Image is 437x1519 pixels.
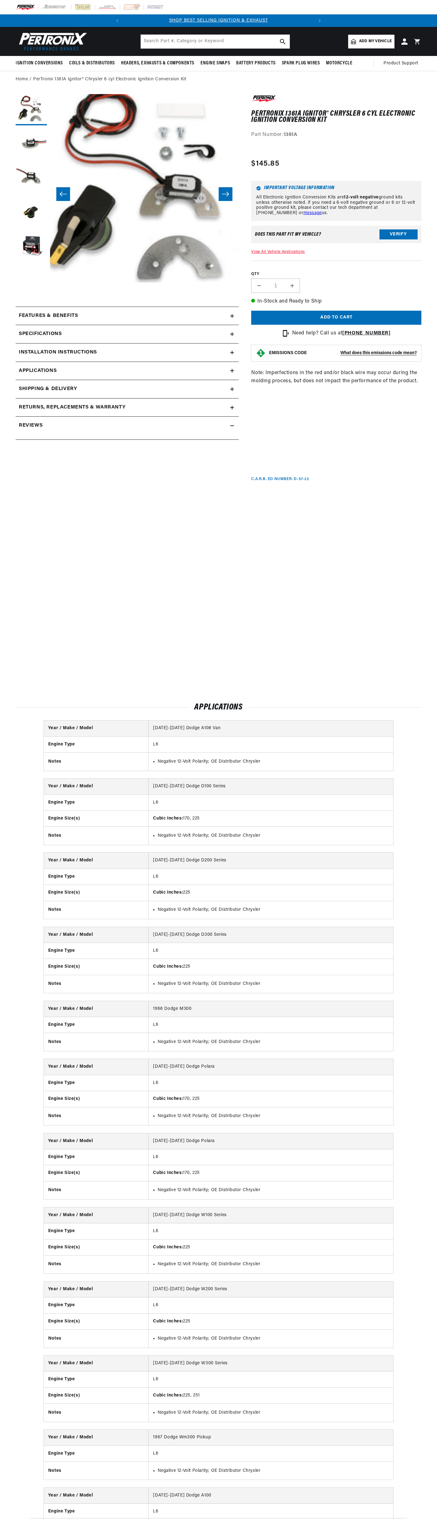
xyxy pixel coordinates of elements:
button: Load image 1 in gallery view [16,94,47,125]
summary: Engine Swaps [197,56,233,71]
summary: Battery Products [233,56,279,71]
td: L6 [149,795,393,810]
li: Negative 12-Volt Polarity; OE Distributor Chrysler [158,758,389,765]
td: 170, 225 [149,1091,393,1107]
h2: Installation instructions [19,348,97,357]
th: Engine Type [44,1371,149,1387]
td: 225 [149,959,393,975]
summary: Specifications [16,325,239,343]
strong: 1361A [284,132,297,137]
a: Applications [16,362,239,380]
th: Engine Size(s) [44,1091,149,1107]
th: Engine Type [44,1017,149,1033]
th: Engine Size(s) [44,1313,149,1329]
th: Year / Make / Model [44,1356,149,1371]
span: Applications [19,367,57,375]
th: Engine Type [44,1075,149,1091]
th: Year / Make / Model [44,1281,149,1297]
th: Engine Size(s) [44,885,149,901]
summary: Motorcycle [323,56,355,71]
a: SHOP BEST SELLING IGNITION & EXHAUST [169,18,268,23]
strong: Cubic Inches: [153,964,183,969]
th: Notes [44,1033,149,1051]
th: Engine Type [44,1446,149,1461]
td: [DATE]-[DATE] Dodge W200 Series [149,1281,393,1297]
th: Engine Type [44,736,149,752]
li: Negative 12-Volt Polarity; OE Distributor Chrysler [158,906,389,913]
button: EMISSIONS CODEWhat does this emissions code mean? [269,350,417,356]
span: Motorcycle [326,60,352,67]
button: Verify [379,229,418,239]
div: Note: Imperfections in the red and/or black wire may occur during the molding process, but does n... [251,94,421,482]
th: Notes [44,975,149,993]
td: 170, 225 [149,811,393,827]
img: Emissions code [256,348,266,358]
p: In-Stock and Ready to Ship [251,298,421,306]
summary: Shipping & Delivery [16,380,239,398]
li: Negative 12-Volt Polarity; OE Distributor Chrysler [158,980,389,987]
td: L6 [149,1371,393,1387]
th: Year / Make / Model [44,927,149,943]
li: Negative 12-Volt Polarity; OE Distributor Chrysler [158,1187,389,1194]
td: L6 [149,943,393,959]
strong: Cubic Inches: [153,1245,183,1250]
th: Notes [44,901,149,919]
th: Notes [44,827,149,845]
strong: Cubic Inches: [153,1319,183,1324]
td: L6 [149,869,393,885]
li: Negative 12-Volt Polarity; OE Distributor Chrysler [158,1113,389,1120]
button: Load image 5 in gallery view [16,232,47,263]
th: Engine Type [44,869,149,885]
td: L6 [149,1446,393,1461]
th: Year / Make / Model [44,1059,149,1075]
strong: 12-volt negative [344,195,379,200]
a: Home [16,76,28,83]
th: Notes [44,1462,149,1480]
td: L6 [149,1017,393,1033]
td: [DATE]-[DATE] Dodge W300 Series [149,1356,393,1371]
div: Announcement [124,17,313,24]
th: Year / Make / Model [44,1207,149,1223]
td: 225 [149,885,393,901]
button: Load image 3 in gallery view [16,163,47,194]
td: [DATE]-[DATE] Dodge D200 Series [149,853,393,869]
td: [DATE]-[DATE] Dodge D100 Series [149,779,393,795]
th: Notes [44,1404,149,1422]
th: Notes [44,1255,149,1273]
td: [DATE]-[DATE] Dodge D300 Series [149,927,393,943]
li: Negative 12-Volt Polarity; OE Distributor Chrysler [158,1467,389,1474]
summary: Installation instructions [16,343,239,362]
th: Year / Make / Model [44,720,149,736]
summary: Features & Benefits [16,307,239,325]
strong: What does this emissions code mean? [340,351,417,355]
h2: Reviews [19,422,43,430]
td: L6 [149,736,393,752]
th: Engine Type [44,1223,149,1239]
button: Translation missing: en.sections.announcements.previous_announcement [111,14,124,27]
td: L6 [149,1075,393,1091]
button: Slide left [56,187,70,201]
a: [PHONE_NUMBER] [342,331,390,336]
span: Add my vehicle [359,38,392,44]
strong: Cubic Inches: [153,1393,183,1398]
strong: Cubic Inches: [153,816,183,821]
p: Need help? Call us at [292,329,391,338]
th: Engine Type [44,1149,149,1165]
h2: Specifications [19,330,62,338]
td: [DATE]-[DATE] Dodge Polara [149,1133,393,1149]
strong: EMISSIONS CODE [269,351,307,355]
div: Does This part fit My vehicle? [255,232,321,237]
summary: Reviews [16,417,239,435]
summary: Headers, Exhausts & Components [118,56,197,71]
span: $145.85 [251,158,279,169]
summary: Returns, Replacements & Warranty [16,399,239,417]
h6: Important Voltage Information [256,186,416,191]
td: 225, 251 [149,1387,393,1403]
div: Part Number: [251,131,421,139]
span: Product Support [384,60,418,67]
button: Translation missing: en.sections.announcements.next_announcement [313,14,326,27]
summary: Ignition Conversions [16,56,66,71]
div: 1 of 2 [124,17,313,24]
th: Engine Size(s) [44,959,149,975]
